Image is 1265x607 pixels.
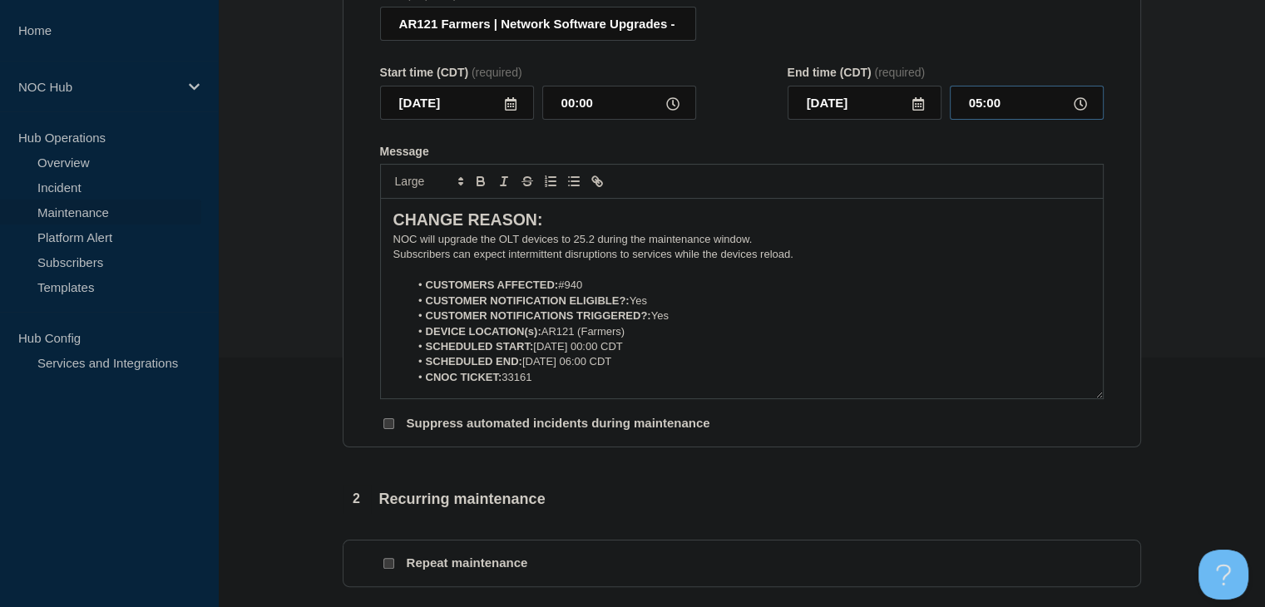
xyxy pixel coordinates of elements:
button: Toggle ordered list [539,171,562,191]
li: AR121 (Farmers) [409,324,1090,339]
div: Recurring maintenance [343,485,546,513]
strong: DEVICE LOCATION(s): [426,325,541,338]
li: [DATE] 06:00 CDT [409,354,1090,369]
li: Yes [409,294,1090,308]
strong: SCHEDULED START: [426,340,534,353]
strong: CNOC TICKET: [426,371,502,383]
button: Toggle italic text [492,171,516,191]
button: Toggle bulleted list [562,171,586,191]
li: 33161 [409,370,1090,385]
p: Repeat maintenance [407,555,528,571]
span: Font size [388,171,469,191]
input: HH:MM [950,86,1104,120]
div: Message [381,199,1103,398]
div: End time (CDT) [788,66,1104,79]
input: Suppress automated incidents during maintenance [383,418,394,429]
p: NOC Hub [18,80,178,94]
strong: CUSTOMERS AFFECTED: [426,279,559,291]
p: Suppress automated incidents during maintenance [407,416,710,432]
button: Toggle strikethrough text [516,171,539,191]
input: Title [380,7,696,41]
button: Toggle link [586,171,609,191]
strong: CUSTOMER NOTIFICATIONS TRIGGERED?: [426,309,651,322]
li: #940 [409,278,1090,293]
div: Start time (CDT) [380,66,696,79]
li: Yes [409,308,1090,323]
strong: CHANGE REASON: [393,210,543,229]
li: [DATE] 00:00 CDT [409,339,1090,354]
input: HH:MM [542,86,696,120]
div: Message [380,145,1104,158]
strong: SCHEDULED END: [426,355,522,368]
strong: CUSTOMER NOTIFICATION ELIGIBLE?: [426,294,630,307]
p: NOC will upgrade the OLT devices to 25.2 during the maintenance window. [393,232,1090,247]
input: YYYY-MM-DD [380,86,534,120]
span: (required) [874,66,925,79]
span: 2 [343,485,371,513]
span: (required) [472,66,522,79]
input: Repeat maintenance [383,558,394,569]
input: YYYY-MM-DD [788,86,941,120]
p: Subscribers can expect intermittent disruptions to services while the devices reload. [393,247,1090,262]
button: Toggle bold text [469,171,492,191]
iframe: Help Scout Beacon - Open [1198,550,1248,600]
